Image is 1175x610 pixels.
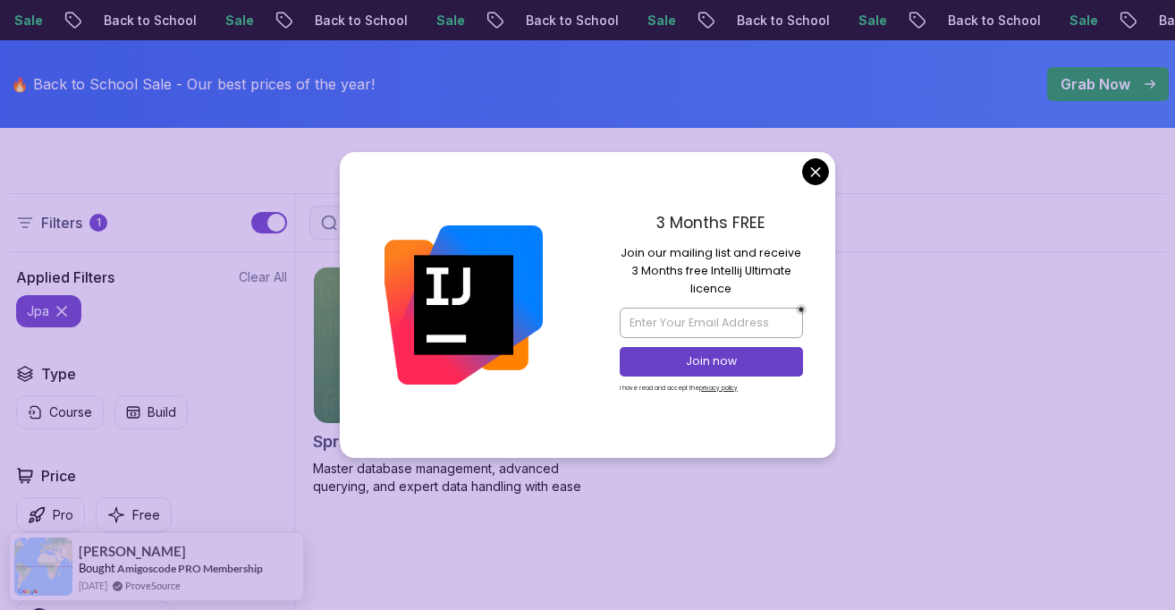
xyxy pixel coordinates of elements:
p: Back to School [680,12,801,30]
span: [DATE] [79,578,107,593]
p: Sale [379,12,436,30]
button: Pro [16,497,85,532]
p: Sale [1012,12,1069,30]
p: Filters [41,212,82,233]
p: Grab Now [1061,73,1130,95]
button: Free [96,497,172,532]
button: Build [114,395,188,429]
img: Spring Data JPA card [314,267,592,423]
button: Clear All [239,268,287,286]
p: Back to School [46,12,168,30]
p: Sale [801,12,858,30]
a: ProveSource [125,578,181,593]
p: Master database management, advanced querying, and expert data handling with ease [313,460,593,496]
p: Course [49,403,92,421]
p: 🔥 Back to School Sale - Our best prices of the year! [11,73,375,95]
p: Pro [53,506,73,524]
a: Amigoscode PRO Membership [117,562,263,575]
h2: Spring Data JPA [313,429,441,454]
button: jpa [16,295,81,327]
p: Sale [590,12,647,30]
p: Build [148,403,176,421]
h2: Price [41,465,76,487]
p: Back to School [469,12,590,30]
p: Back to School [891,12,1012,30]
p: jpa [27,302,49,320]
p: Sale [168,12,225,30]
h2: Type [41,363,76,385]
a: Spring Data JPA card6.65hNEWSpring Data JPAProMaster database management, advanced querying, and ... [313,267,593,496]
span: Bought [79,561,115,575]
h2: Applied Filters [16,267,114,288]
p: Back to School [258,12,379,30]
p: 1 [97,216,101,230]
p: Free [132,506,160,524]
span: [PERSON_NAME] [79,544,186,559]
img: provesource social proof notification image [14,538,72,596]
button: Course [16,395,104,429]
